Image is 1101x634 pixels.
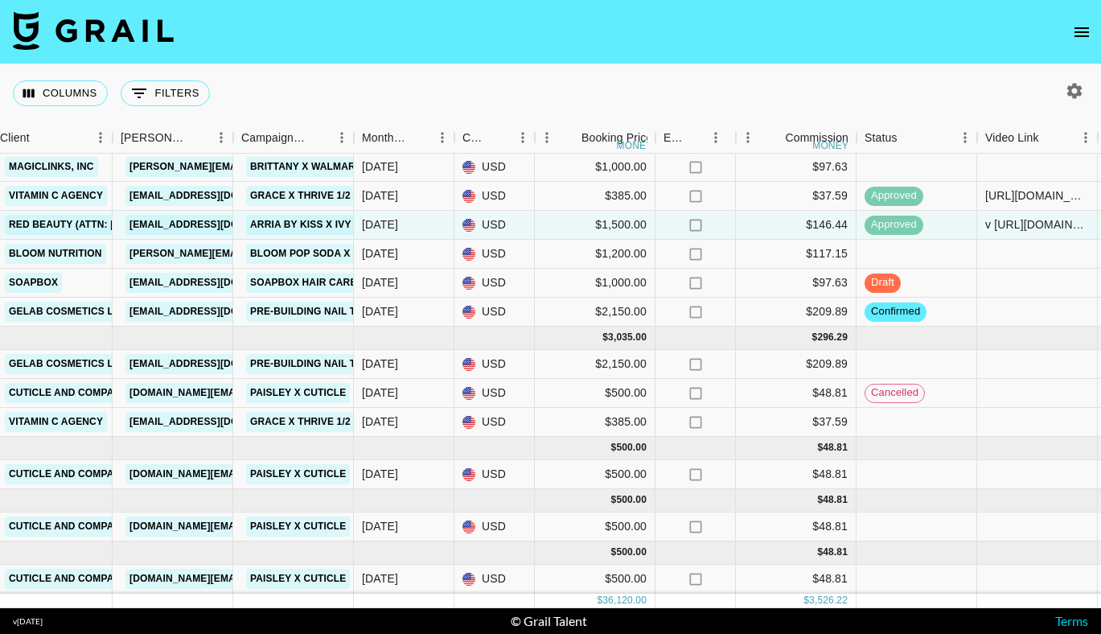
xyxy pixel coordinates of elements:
[1074,126,1098,150] button: Menu
[655,122,736,154] div: Expenses: Remove Commission?
[977,122,1098,154] div: Video Link
[5,412,107,432] a: Vitamin C Agency
[865,385,924,401] span: cancelled
[362,216,398,233] div: Aug '25
[511,126,535,150] button: Menu
[246,383,350,403] a: Paisley x Cuticle
[823,441,848,455] div: 48.81
[362,158,398,175] div: Aug '25
[5,569,132,589] a: Cuticle and Company
[535,379,655,408] div: $500.00
[535,211,655,240] div: $1,500.00
[454,240,535,269] div: USD
[187,126,209,149] button: Sort
[5,383,132,403] a: Cuticle and Company
[125,464,386,484] a: [DOMAIN_NAME][EMAIL_ADDRESS][DOMAIN_NAME]
[125,383,386,403] a: [DOMAIN_NAME][EMAIL_ADDRESS][DOMAIN_NAME]
[985,187,1089,204] div: https://www.tiktok.com/@gracelucillejenkins/video/7537723108082371895?_t=ZT-8yoxtw3weXG&_r=1
[454,408,535,437] div: USD
[125,354,306,374] a: [EMAIL_ADDRESS][DOMAIN_NAME]
[454,182,535,211] div: USD
[430,126,454,150] button: Menu
[246,186,355,206] a: Grace x Thrive 1/2
[125,569,386,589] a: [DOMAIN_NAME][EMAIL_ADDRESS][DOMAIN_NAME]
[125,302,306,322] a: [EMAIL_ADDRESS][DOMAIN_NAME]
[535,513,655,541] div: $500.00
[736,408,857,437] div: $37.59
[803,594,809,607] div: $
[736,153,857,182] div: $97.63
[611,441,617,455] div: $
[362,414,398,430] div: Sep '25
[762,126,785,149] button: Sort
[462,122,488,154] div: Currency
[865,304,926,319] span: confirmed
[362,274,398,290] div: Aug '25
[611,545,617,559] div: $
[823,545,848,559] div: 48.81
[354,122,454,154] div: Month Due
[13,80,108,106] button: Select columns
[246,244,392,264] a: Bloom Pop Soda x Grace
[362,570,398,587] div: Dec '25
[617,141,653,150] div: money
[125,273,306,293] a: [EMAIL_ADDRESS][DOMAIN_NAME]
[535,126,559,150] button: Menu
[307,126,330,149] button: Sort
[985,122,1039,154] div: Video Link
[454,379,535,408] div: USD
[454,513,535,541] div: USD
[663,122,686,154] div: Expenses: Remove Commission?
[812,331,818,344] div: $
[535,565,655,594] div: $500.00
[5,186,107,206] a: Vitamin C Agency
[209,126,233,150] button: Menu
[454,269,535,298] div: USD
[5,464,132,484] a: Cuticle and Company
[686,126,709,149] button: Sort
[535,240,655,269] div: $1,200.00
[1055,613,1088,628] a: Terms
[246,569,350,589] a: Paisley x Cuticle
[736,240,857,269] div: $117.15
[121,122,187,154] div: [PERSON_NAME]
[611,493,617,507] div: $
[511,613,587,629] div: © Grail Talent
[736,269,857,298] div: $97.63
[736,379,857,408] div: $48.81
[454,153,535,182] div: USD
[246,273,474,293] a: Soapbox Hair Care Awareness x Grace
[608,331,647,344] div: 3,035.00
[736,350,857,379] div: $209.89
[865,217,923,233] span: approved
[125,412,306,432] a: [EMAIL_ADDRESS][DOMAIN_NAME]
[736,182,857,211] div: $37.59
[953,126,977,150] button: Menu
[88,126,113,150] button: Menu
[5,244,106,264] a: Bloom Nutrition
[857,122,977,154] div: Status
[535,408,655,437] div: $385.00
[535,460,655,489] div: $500.00
[488,126,511,149] button: Sort
[865,188,923,204] span: approved
[898,126,920,149] button: Sort
[125,517,386,537] a: [DOMAIN_NAME][EMAIL_ADDRESS][DOMAIN_NAME]
[246,157,365,177] a: Brittany x Walmart
[785,122,848,154] div: Commission
[736,298,857,327] div: $209.89
[13,616,43,627] div: v [DATE]
[362,187,398,204] div: Aug '25
[704,126,728,150] button: Menu
[535,298,655,327] div: $2,150.00
[736,513,857,541] div: $48.81
[113,122,233,154] div: Booker
[5,302,130,322] a: Gelab Cosmetics LLC
[602,331,608,344] div: $
[1039,126,1062,149] button: Sort
[454,460,535,489] div: USD
[1066,16,1098,48] button: open drawer
[362,356,398,372] div: Sep '25
[454,350,535,379] div: USD
[736,211,857,240] div: $146.44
